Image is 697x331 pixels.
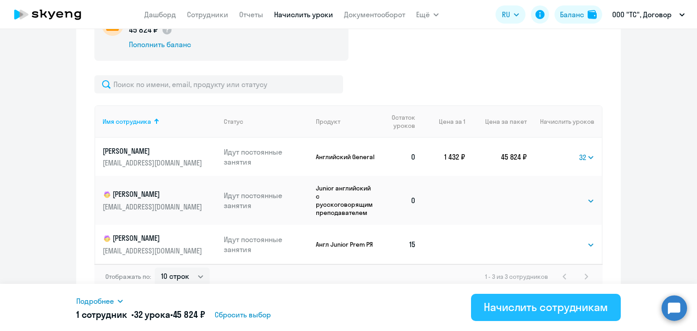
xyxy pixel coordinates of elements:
[496,5,525,24] button: RU
[94,75,343,93] input: Поиск по имени, email, продукту или статусу
[134,309,170,320] span: 32 урока
[560,9,584,20] div: Баланс
[316,117,340,126] div: Продукт
[103,146,216,168] a: [PERSON_NAME][EMAIL_ADDRESS][DOMAIN_NAME]
[103,146,204,156] p: [PERSON_NAME]
[465,138,527,176] td: 45 824 ₽
[316,184,377,217] p: Junior английский с русскоговорящим преподавателем
[465,105,527,138] th: Цена за пакет
[224,234,309,254] p: Идут постоянные занятия
[471,294,621,321] button: Начислить сотрудникам
[416,5,439,24] button: Ещё
[484,300,608,314] div: Начислить сотрудникам
[377,225,423,264] td: 15
[215,309,271,320] span: Сбросить выбор
[103,233,204,244] p: [PERSON_NAME]
[129,39,230,49] div: Пополнить баланс
[103,246,204,256] p: [EMAIL_ADDRESS][DOMAIN_NAME]
[224,117,309,126] div: Статус
[103,189,204,200] p: [PERSON_NAME]
[144,10,176,19] a: Дашборд
[103,117,216,126] div: Имя сотрудника
[377,138,423,176] td: 0
[105,273,151,281] span: Отображать по:
[103,117,151,126] div: Имя сотрудника
[377,176,423,225] td: 0
[173,309,205,320] span: 45 824 ₽
[103,190,112,199] img: child
[129,24,172,36] p: 45 824 ₽
[416,9,430,20] span: Ещё
[612,9,672,20] p: ООО "ТС", Договор
[384,113,423,130] div: Остаток уроков
[555,5,602,24] button: Балансbalance
[103,234,112,243] img: child
[187,10,228,19] a: Сотрудники
[103,233,216,256] a: child[PERSON_NAME][EMAIL_ADDRESS][DOMAIN_NAME]
[608,4,689,25] button: ООО "ТС", Договор
[103,158,204,168] p: [EMAIL_ADDRESS][DOMAIN_NAME]
[502,9,510,20] span: RU
[224,147,309,167] p: Идут постоянные занятия
[239,10,263,19] a: Отчеты
[344,10,405,19] a: Документооборот
[224,117,243,126] div: Статус
[527,105,602,138] th: Начислить уроков
[423,105,465,138] th: Цена за 1
[588,10,597,19] img: balance
[274,10,333,19] a: Начислить уроки
[485,273,548,281] span: 1 - 3 из 3 сотрудников
[76,296,114,307] span: Подробнее
[103,189,216,212] a: child[PERSON_NAME][EMAIL_ADDRESS][DOMAIN_NAME]
[316,153,377,161] p: Английский General
[423,138,465,176] td: 1 432 ₽
[103,202,204,212] p: [EMAIL_ADDRESS][DOMAIN_NAME]
[76,308,205,321] h5: 1 сотрудник • •
[384,113,415,130] span: Остаток уроков
[224,190,309,210] p: Идут постоянные занятия
[316,117,377,126] div: Продукт
[316,240,377,248] p: Англ Junior Prem РЯ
